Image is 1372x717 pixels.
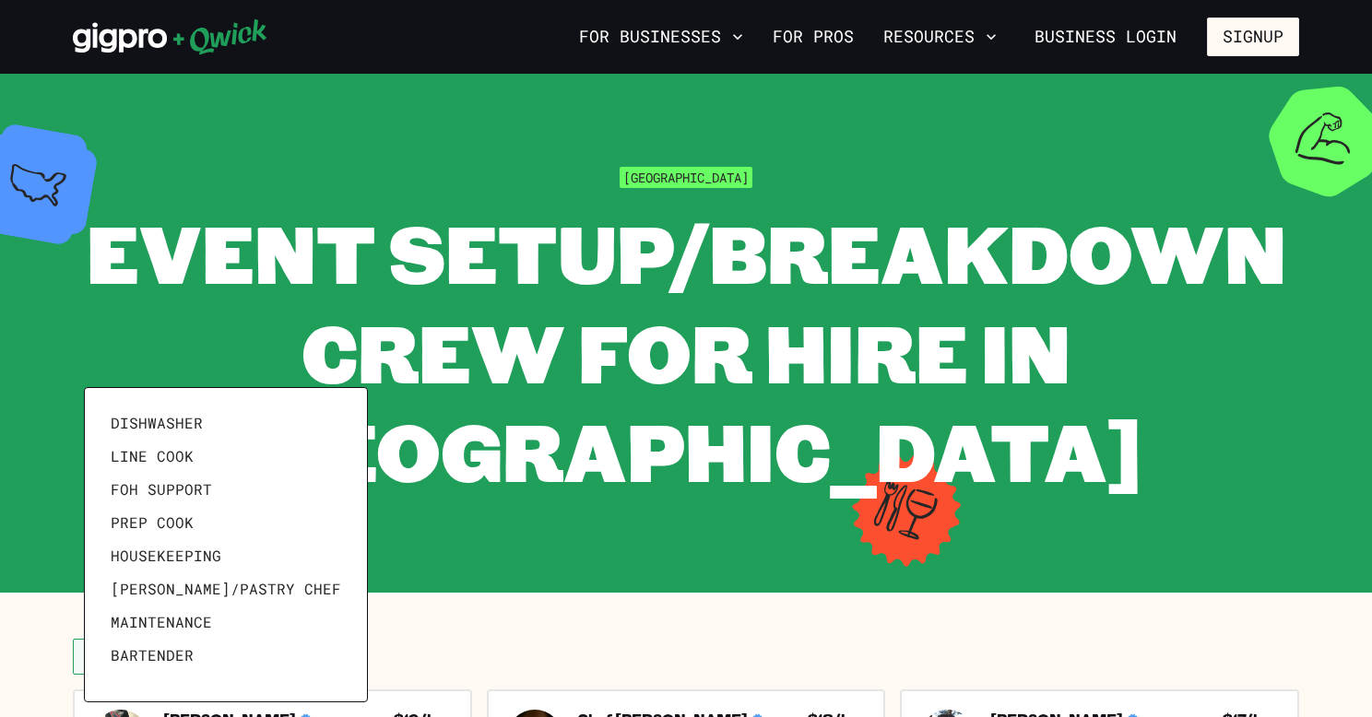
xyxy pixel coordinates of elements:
span: Dishwasher [111,414,203,432]
ul: View different position [103,406,349,683]
span: Line Cook [111,447,194,465]
span: Barback [111,679,175,698]
span: Housekeeping [111,547,221,565]
span: Prep Cook [111,513,194,532]
span: Maintenance [111,613,212,631]
span: Bartender [111,646,194,664]
span: FOH Support [111,480,212,499]
span: [PERSON_NAME]/Pastry Chef [111,580,341,598]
